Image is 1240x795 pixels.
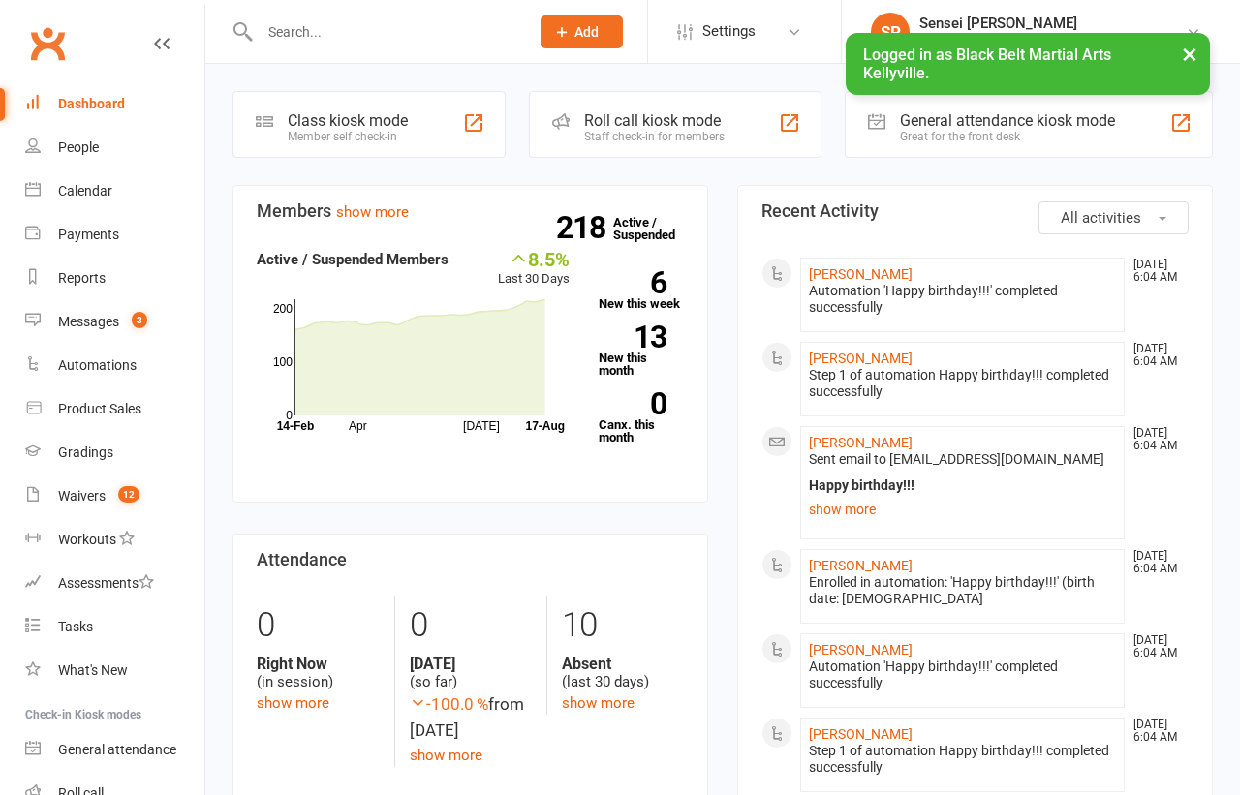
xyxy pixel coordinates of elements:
span: 3 [132,312,147,328]
div: Automation 'Happy birthday!!!' completed successfully [809,283,1116,316]
span: Add [574,24,599,40]
span: -100.0 % [410,694,488,714]
div: Step 1 of automation Happy birthday!!! completed successfully [809,367,1116,400]
div: Roll call kiosk mode [584,111,725,130]
time: [DATE] 6:04 AM [1124,550,1188,575]
a: [PERSON_NAME] [809,435,913,450]
a: Workouts [25,518,204,562]
time: [DATE] 6:04 AM [1124,259,1188,284]
div: Calendar [58,183,112,199]
a: 218Active / Suspended [613,201,698,256]
strong: Absent [562,655,684,673]
a: Automations [25,344,204,387]
button: Add [541,15,623,48]
div: 8.5% [498,248,570,269]
a: 6New this week [599,271,684,310]
a: People [25,126,204,169]
a: show more [809,496,1116,523]
div: What's New [58,662,128,678]
div: (in session) [257,655,380,691]
div: General attendance kiosk mode [900,111,1115,130]
a: [PERSON_NAME] [809,266,913,282]
a: Calendar [25,169,204,213]
div: Class kiosk mode [288,111,408,130]
div: Happy birthday!!! [809,477,1116,494]
div: Step 1 of automation Happy birthday!!! completed successfully [809,743,1116,776]
a: Payments [25,213,204,257]
div: Waivers [58,488,106,504]
div: People [58,139,99,155]
span: Settings [702,10,756,53]
a: Tasks [25,605,204,649]
strong: 13 [599,322,666,352]
a: Reports [25,257,204,300]
a: 0Canx. this month [599,392,684,443]
a: 13New this month [599,325,684,377]
time: [DATE] 6:04 AM [1124,719,1188,744]
a: Messages 3 [25,300,204,344]
div: Staff check-in for members [584,130,725,143]
strong: Right Now [257,655,380,673]
time: [DATE] 6:04 AM [1124,634,1188,659]
div: Messages [58,314,119,329]
div: Sensei [PERSON_NAME] [919,15,1186,32]
a: show more [562,694,635,712]
strong: 218 [556,213,613,242]
span: All activities [1061,209,1141,227]
div: Product Sales [58,401,141,416]
time: [DATE] 6:04 AM [1124,427,1188,452]
a: General attendance kiosk mode [25,728,204,772]
a: What's New [25,649,204,692]
strong: 0 [599,389,666,418]
strong: [DATE] [410,655,532,673]
div: 10 [562,596,684,655]
div: 0 [257,596,380,655]
div: Black Belt Martial Arts [GEOGRAPHIC_DATA] [919,32,1186,49]
h3: Attendance [257,550,684,569]
input: Search... [254,18,515,46]
div: Member self check-in [288,130,408,143]
a: show more [257,694,329,712]
span: Sent email to [EMAIL_ADDRESS][DOMAIN_NAME] [809,451,1104,467]
div: Reports [58,270,106,286]
div: (last 30 days) [562,655,684,691]
button: All activities [1038,201,1189,234]
a: show more [410,747,482,764]
div: SP [871,13,910,51]
div: Enrolled in automation: 'Happy birthday!!!' (birth date: [DEMOGRAPHIC_DATA] [809,574,1116,607]
div: (so far) [410,655,532,691]
h3: Members [257,201,684,221]
div: Last 30 Days [498,248,570,290]
div: Workouts [58,532,116,547]
span: Logged in as Black Belt Martial Arts Kellyville. [863,46,1111,82]
div: General attendance [58,742,176,757]
a: Waivers 12 [25,474,204,518]
strong: 6 [599,268,666,297]
a: [PERSON_NAME] [809,558,913,573]
a: Clubworx [23,19,72,68]
span: 12 [118,486,139,503]
a: Dashboard [25,82,204,126]
strong: Active / Suspended Members [257,251,449,268]
div: Tasks [58,619,93,634]
button: × [1172,33,1207,75]
div: 0 [410,596,532,655]
div: Automation 'Happy birthday!!!' completed successfully [809,658,1116,691]
div: Dashboard [58,96,125,111]
a: Product Sales [25,387,204,431]
a: Assessments [25,562,204,605]
div: Assessments [58,575,154,591]
a: [PERSON_NAME] [809,642,913,657]
a: Gradings [25,431,204,474]
div: Payments [58,227,119,242]
div: Great for the front desk [900,130,1115,143]
time: [DATE] 6:04 AM [1124,343,1188,368]
h3: Recent Activity [761,201,1189,221]
div: Automations [58,357,137,373]
a: show more [336,203,409,221]
div: Gradings [58,444,113,460]
a: [PERSON_NAME] [809,726,913,742]
a: [PERSON_NAME] [809,351,913,366]
div: from [DATE] [410,691,532,744]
